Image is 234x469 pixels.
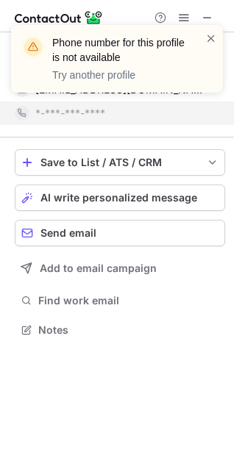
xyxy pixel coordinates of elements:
div: Save to List / ATS / CRM [40,157,199,168]
button: Notes [15,320,225,340]
button: Add to email campaign [15,255,225,282]
img: ContactOut v5.3.10 [15,9,103,26]
button: Send email [15,220,225,246]
span: AI write personalized message [40,192,197,204]
button: Find work email [15,290,225,311]
p: Try another profile [52,68,188,82]
button: AI write personalized message [15,185,225,211]
img: warning [21,35,45,59]
span: Notes [38,323,219,337]
header: Phone number for this profile is not available [52,35,188,65]
span: Send email [40,227,96,239]
button: save-profile-one-click [15,149,225,176]
span: Add to email campaign [40,262,157,274]
span: Find work email [38,294,219,307]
